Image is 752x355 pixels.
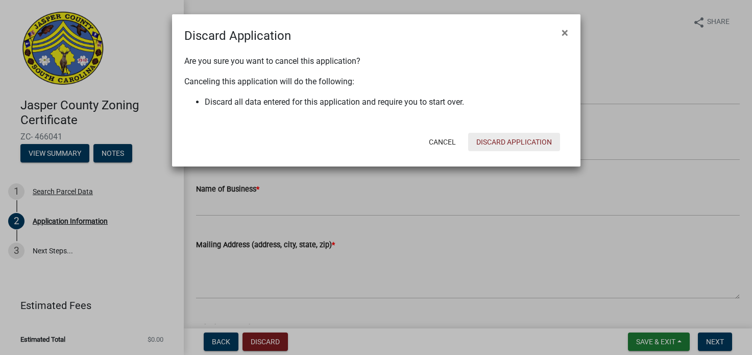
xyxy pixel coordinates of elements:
button: Cancel [421,133,464,151]
h4: Discard Application [184,27,291,45]
p: Canceling this application will do the following: [184,76,568,88]
span: × [562,26,568,40]
li: Discard all data entered for this application and require you to start over. [205,96,568,108]
p: Are you sure you want to cancel this application? [184,55,568,67]
button: Close [553,18,576,47]
button: Discard Application [468,133,560,151]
